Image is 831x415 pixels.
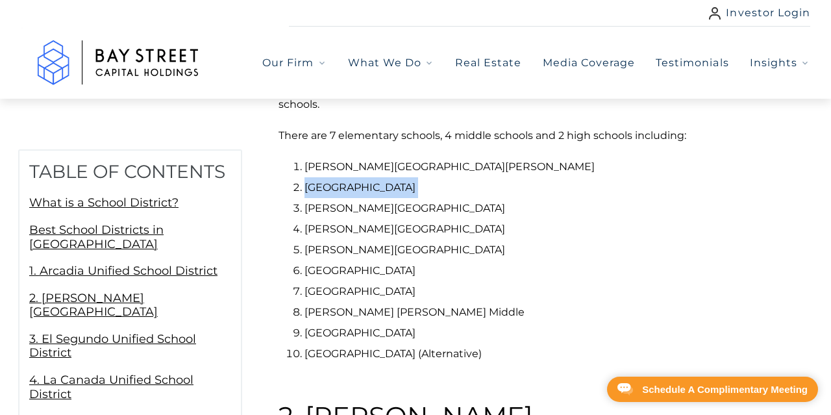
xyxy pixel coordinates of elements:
span: Our Firm [262,55,314,71]
li: [PERSON_NAME][GEOGRAPHIC_DATA] [304,240,797,260]
a: 1. Arcadia Unified School District [29,264,217,278]
span: Insights [750,55,797,71]
button: Our Firm [262,55,327,71]
button: Insights [750,55,810,71]
a: What is a School District? [29,195,179,210]
img: user icon [709,7,721,19]
li: [PERSON_NAME] [PERSON_NAME] Middle [304,302,797,323]
h2: Table of Contents [29,160,231,183]
a: 2. [PERSON_NAME][GEOGRAPHIC_DATA] [29,290,158,319]
a: Testimonials [656,55,728,71]
li: [PERSON_NAME][GEOGRAPHIC_DATA] [304,219,797,240]
li: [GEOGRAPHIC_DATA] (Alternative) [304,344,797,364]
li: [PERSON_NAME][GEOGRAPHIC_DATA] [304,198,797,219]
li: [GEOGRAPHIC_DATA] [304,281,797,302]
li: [GEOGRAPHIC_DATA] [304,260,797,281]
a: Best School Districts in [GEOGRAPHIC_DATA] [29,223,164,251]
li: [PERSON_NAME][GEOGRAPHIC_DATA][PERSON_NAME] [304,157,797,177]
a: Real Estate [455,55,521,71]
li: [GEOGRAPHIC_DATA] [304,323,797,344]
a: Media Coverage [543,55,636,71]
div: Schedule A Complimentary Meeting [642,384,808,394]
button: What We Do [348,55,434,71]
img: Logo [21,27,216,99]
li: [GEOGRAPHIC_DATA] [304,177,797,198]
span: What We Do [348,55,421,71]
a: 4. La Canada Unified School District [29,373,193,401]
a: Investor Login [709,5,810,21]
a: 3. El Segundo Unified School District [29,332,196,360]
a: Go to home page [21,27,216,99]
p: There are 7 elementary schools, 4 middle schools and 2 high schools including: [279,125,797,146]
